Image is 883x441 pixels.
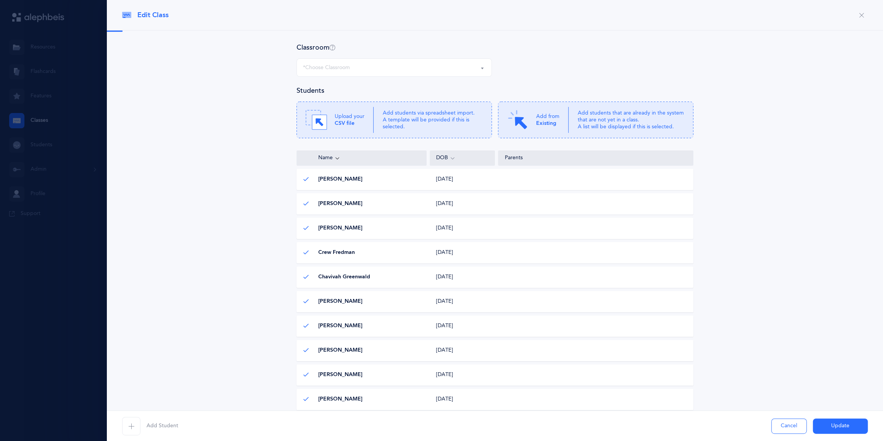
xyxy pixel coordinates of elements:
[430,371,495,379] div: [DATE]
[430,249,495,257] div: [DATE]
[335,113,364,127] p: Upload your
[306,109,327,131] img: Drag.svg
[318,396,363,403] span: [PERSON_NAME]
[436,154,488,162] div: DOB
[430,225,495,232] div: [DATE]
[536,113,559,127] p: Add from
[813,418,868,434] button: Update
[318,298,363,305] span: [PERSON_NAME]
[137,10,169,20] span: Edit Class
[536,120,556,126] b: Existing
[318,347,363,354] span: [PERSON_NAME]
[771,418,807,434] button: Cancel
[303,64,350,72] div: *Choose Classroom
[318,273,370,281] span: Chavivah Greenwald
[296,58,492,77] button: *Choose Classroom
[504,154,687,162] div: Parents
[430,322,495,330] div: [DATE]
[296,43,335,52] h4: Classroom
[318,249,355,257] span: Crew Fredman
[318,200,363,208] span: [PERSON_NAME]
[430,298,495,305] div: [DATE]
[430,396,495,403] div: [DATE]
[318,322,363,330] span: [PERSON_NAME]
[430,273,495,281] div: [DATE]
[430,176,495,183] div: [DATE]
[318,176,363,183] span: [PERSON_NAME]
[430,347,495,354] div: [DATE]
[578,110,684,131] p: Add students that are already in the system that are not yet in a class. A list will be displayed...
[430,200,495,208] div: [DATE]
[147,422,178,430] span: Add Student
[318,225,363,232] span: [PERSON_NAME]
[122,417,178,435] button: Add Student
[507,109,529,131] img: Click.svg
[296,86,324,95] h4: Students
[303,154,333,162] span: Name
[383,110,483,131] p: Add students via spreadsheet import. A template will be provided if this is selected.
[335,120,354,126] b: CSV file
[318,371,363,379] span: [PERSON_NAME]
